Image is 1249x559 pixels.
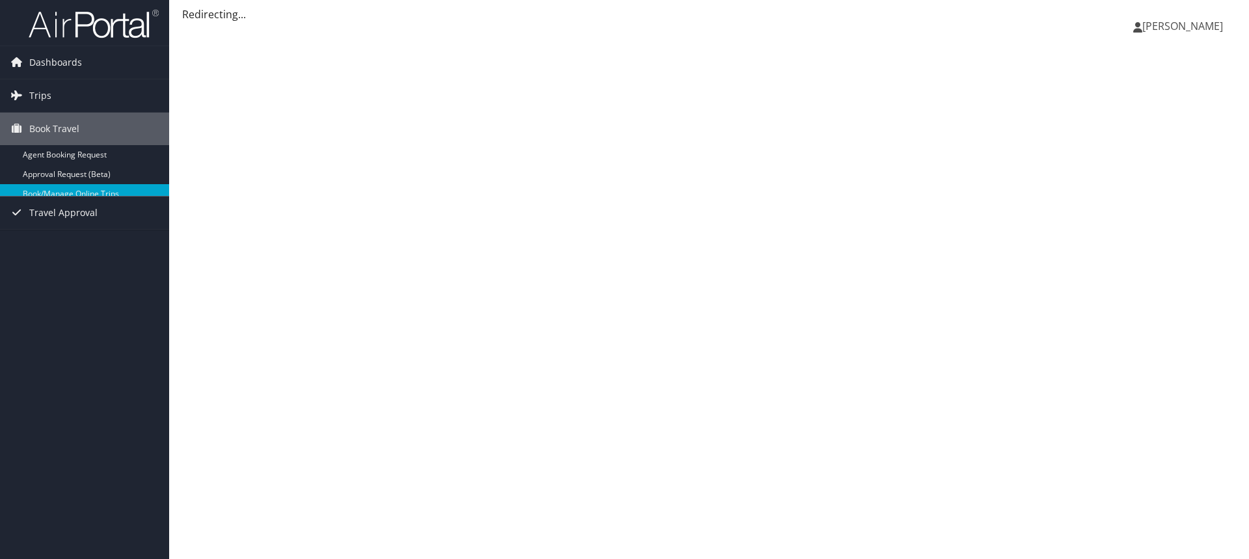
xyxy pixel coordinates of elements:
[1142,19,1223,33] span: [PERSON_NAME]
[29,8,159,39] img: airportal-logo.png
[29,197,98,229] span: Travel Approval
[1133,7,1236,46] a: [PERSON_NAME]
[29,46,82,79] span: Dashboards
[182,7,1236,22] div: Redirecting...
[29,79,51,112] span: Trips
[29,113,79,145] span: Book Travel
